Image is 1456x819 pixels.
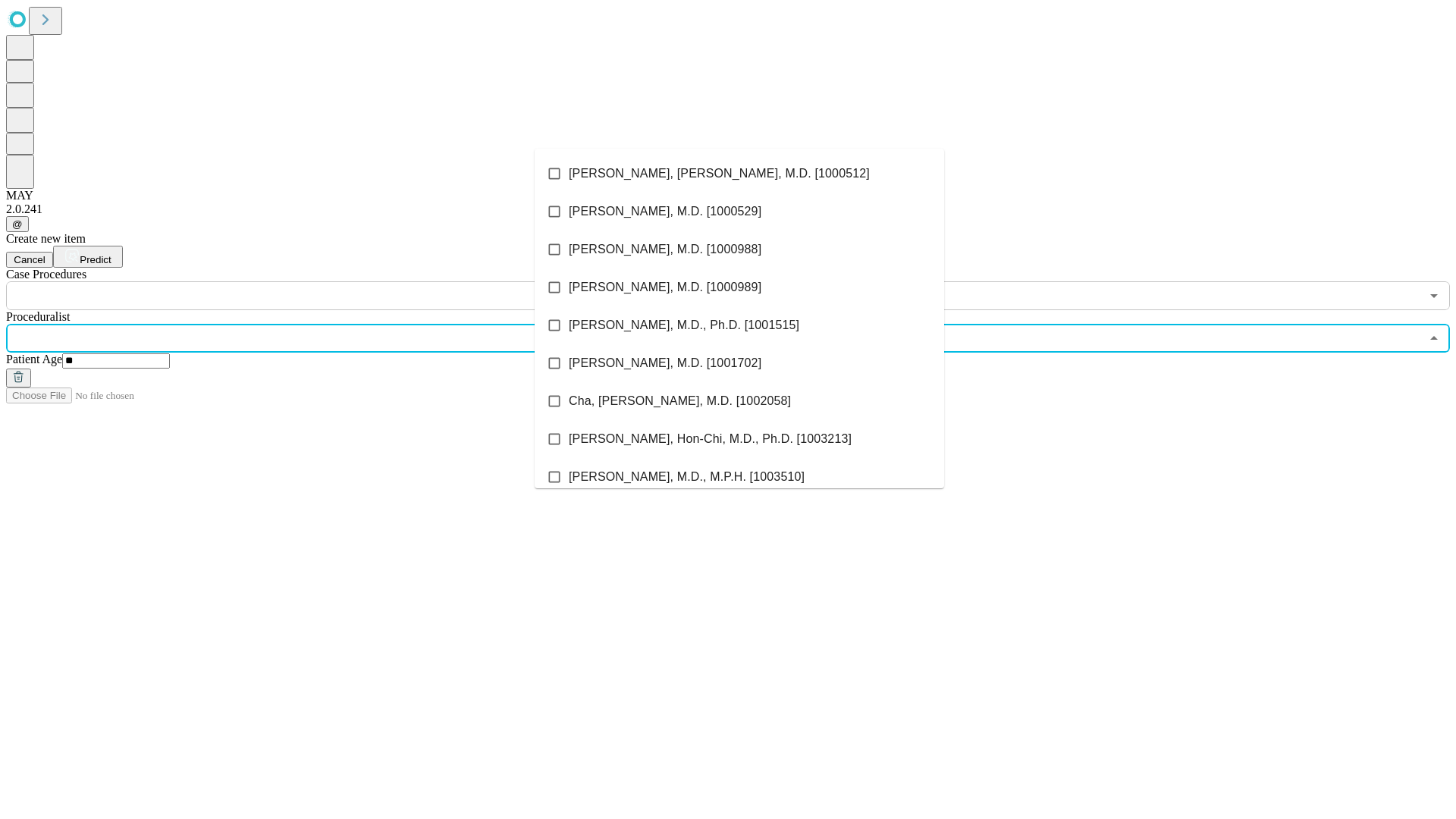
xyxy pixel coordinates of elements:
[569,430,852,448] span: [PERSON_NAME], Hon-Chi, M.D., Ph.D. [1003213]
[6,202,1450,216] div: 2.0.241
[14,254,45,265] span: Cancel
[80,254,111,265] span: Predict
[6,353,62,366] span: Patient Age
[569,278,761,297] span: [PERSON_NAME], M.D. [1000989]
[569,316,799,334] span: [PERSON_NAME], M.D., Ph.D. [1001515]
[569,468,805,486] span: [PERSON_NAME], M.D., M.P.H. [1003510]
[569,392,791,410] span: Cha, [PERSON_NAME], M.D. [1002058]
[6,310,70,323] span: Proceduralist
[569,240,761,259] span: [PERSON_NAME], M.D. [1000988]
[569,354,761,372] span: [PERSON_NAME], M.D. [1001702]
[1423,328,1445,349] button: Close
[6,189,1450,202] div: MAY
[6,268,86,281] span: Scheduled Procedure
[6,252,53,268] button: Cancel
[6,216,29,232] button: @
[12,218,23,230] span: @
[569,202,761,221] span: [PERSON_NAME], M.D. [1000529]
[6,232,86,245] span: Create new item
[1423,285,1445,306] button: Open
[53,246,123,268] button: Predict
[569,165,870,183] span: [PERSON_NAME], [PERSON_NAME], M.D. [1000512]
